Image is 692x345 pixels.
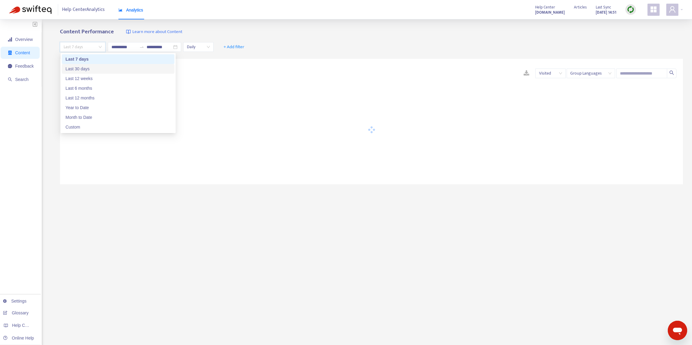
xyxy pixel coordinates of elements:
[132,28,182,35] span: Learn more about Content
[8,77,12,82] span: search
[139,45,144,49] span: to
[3,299,27,303] a: Settings
[65,104,171,111] div: Year to Date
[535,9,565,16] a: [DOMAIN_NAME]
[62,122,174,132] div: Custom
[596,9,616,16] strong: [DATE] 14:51
[65,95,171,101] div: Last 12 months
[8,64,12,68] span: message
[3,310,28,315] a: Glossary
[126,28,182,35] a: Learn more about Content
[223,43,244,51] span: + Add filter
[596,4,611,11] span: Last Sync
[62,64,174,74] div: Last 30 days
[627,6,634,13] img: sync.dc5367851b00ba804db3.png
[539,69,562,78] span: Visited
[219,42,249,52] button: + Add filter
[62,83,174,93] div: Last 6 months
[60,27,114,36] b: Content Performance
[65,75,171,82] div: Last 12 weeks
[15,64,34,69] span: Feedback
[8,51,12,55] span: container
[65,124,171,130] div: Custom
[65,114,171,121] div: Month to Date
[62,93,174,103] div: Last 12 months
[9,5,51,14] img: Swifteq
[65,56,171,62] div: Last 7 days
[574,4,587,11] span: Articles
[62,103,174,112] div: Year to Date
[62,112,174,122] div: Month to Date
[15,77,28,82] span: Search
[64,42,102,52] span: Last 7 days
[65,85,171,92] div: Last 6 months
[118,8,143,12] span: Analytics
[650,6,657,13] span: appstore
[12,323,37,328] span: Help Centers
[669,70,674,75] span: search
[118,8,123,12] span: area-chart
[668,321,687,340] iframe: Button to launch messaging window
[139,45,144,49] span: swap-right
[62,54,174,64] div: Last 7 days
[15,37,33,42] span: Overview
[570,69,611,78] span: Group Languages
[187,42,210,52] span: Daily
[15,50,30,55] span: Content
[3,336,34,340] a: Online Help
[62,4,105,15] span: Help Center Analytics
[8,37,12,42] span: signal
[126,29,131,34] img: image-link
[669,6,676,13] span: user
[535,4,555,11] span: Help Center
[62,74,174,83] div: Last 12 weeks
[65,65,171,72] div: Last 30 days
